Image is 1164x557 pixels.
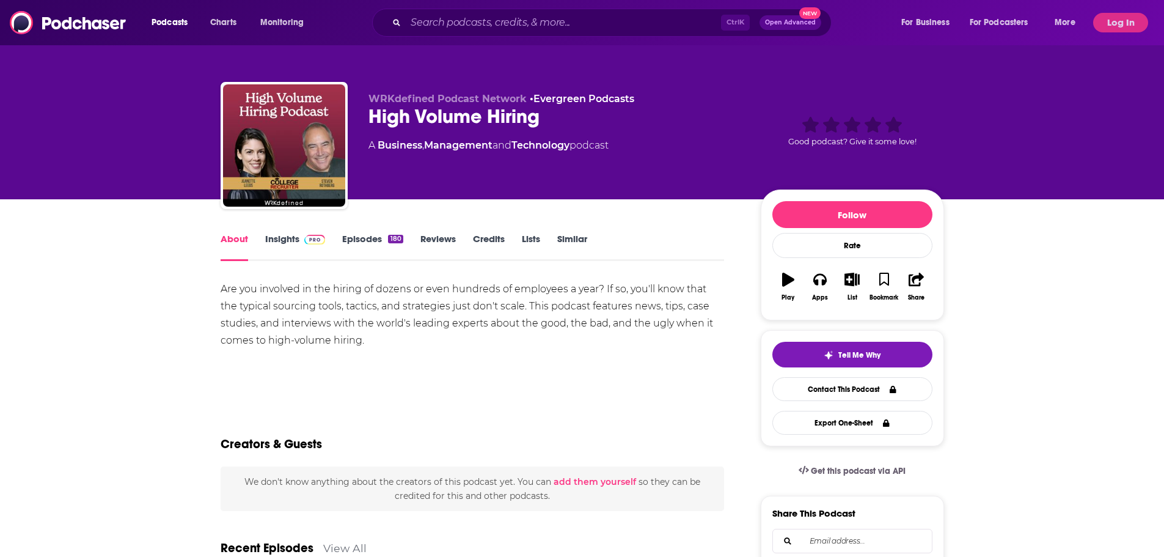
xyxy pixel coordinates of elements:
a: Business [378,139,422,151]
a: Contact This Podcast [772,377,932,401]
div: Search followers [772,529,932,553]
a: Management [424,139,492,151]
button: Follow [772,201,932,228]
img: High Volume Hiring [223,84,345,207]
a: Lists [522,233,540,261]
button: tell me why sparkleTell Me Why [772,342,932,367]
a: About [221,233,248,261]
div: Rate [772,233,932,258]
button: List [836,265,868,309]
div: List [847,294,857,301]
span: Get this podcast via API [811,466,906,476]
div: Apps [812,294,828,301]
span: WRKdefined Podcast Network [368,93,527,105]
span: Ctrl K [721,15,750,31]
button: Play [772,265,804,309]
div: A podcast [368,138,609,153]
img: tell me why sparkle [824,350,833,360]
button: open menu [143,13,203,32]
span: For Business [901,14,950,31]
a: Reviews [420,233,456,261]
span: , [422,139,424,151]
div: Good podcast? Give it some love! [761,93,944,169]
a: Episodes180 [342,233,403,261]
span: • [530,93,634,105]
span: Tell Me Why [838,350,880,360]
button: Open AdvancedNew [760,15,821,30]
button: open menu [252,13,320,32]
button: Share [900,265,932,309]
button: open menu [1046,13,1091,32]
span: Podcasts [152,14,188,31]
button: add them yourself [554,477,636,487]
a: Get this podcast via API [789,456,916,486]
a: View All [323,542,367,555]
a: Recent Episodes [221,540,313,556]
button: Bookmark [868,265,900,309]
h2: Creators & Guests [221,437,322,452]
div: Search podcasts, credits, & more... [384,9,843,37]
span: For Podcasters [970,14,1028,31]
span: Charts [210,14,236,31]
button: Export One-Sheet [772,411,932,435]
button: Log In [1093,13,1148,32]
span: Monitoring [260,14,304,31]
span: We don't know anything about the creators of this podcast yet . You can so they can be credited f... [244,476,700,501]
a: Credits [473,233,505,261]
span: and [492,139,511,151]
h3: Share This Podcast [772,507,855,519]
span: New [799,7,821,19]
input: Search podcasts, credits, & more... [406,13,721,32]
button: Apps [804,265,836,309]
div: Bookmark [869,294,898,301]
a: Evergreen Podcasts [533,93,634,105]
div: Are you involved in the hiring of dozens or even hundreds of employees a year? If so, you'll know... [221,281,725,349]
span: More [1055,14,1075,31]
a: Similar [557,233,587,261]
img: Podchaser Pro [304,235,326,245]
div: Play [781,294,794,301]
button: open menu [893,13,965,32]
span: Good podcast? Give it some love! [788,137,917,146]
div: Share [908,294,924,301]
a: Charts [202,13,244,32]
span: Open Advanced [765,20,816,26]
button: open menu [962,13,1046,32]
input: Email address... [783,529,922,553]
div: 180 [388,235,403,243]
img: Podchaser - Follow, Share and Rate Podcasts [10,11,127,34]
a: Technology [511,139,569,151]
a: InsightsPodchaser Pro [265,233,326,261]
